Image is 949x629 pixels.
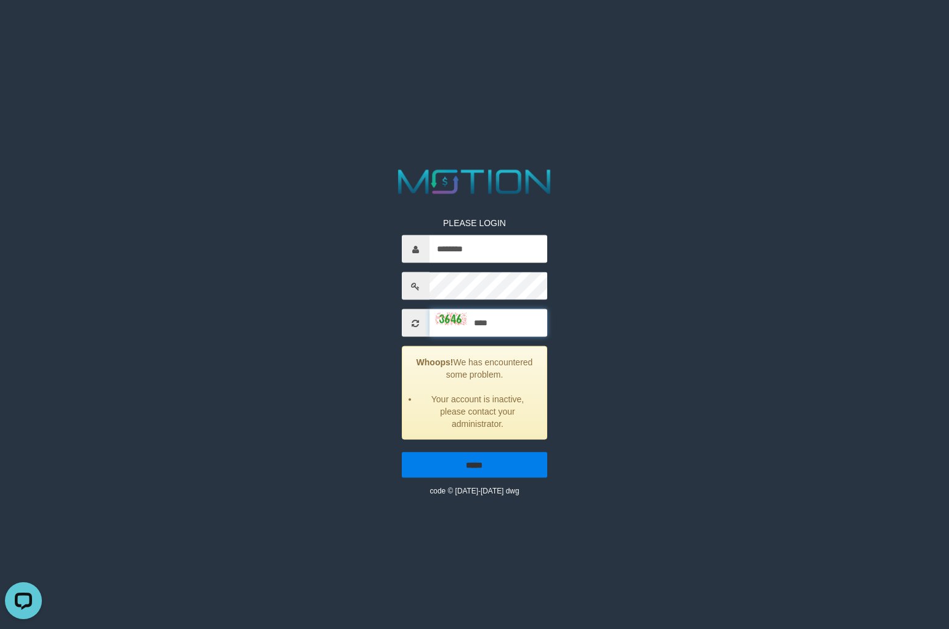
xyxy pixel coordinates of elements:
[391,166,558,198] img: MOTION_logo.png
[417,357,454,367] strong: Whoops!
[5,5,42,42] button: Open LiveChat chat widget
[402,217,548,229] p: PLEASE LOGIN
[418,393,538,430] li: Your account is inactive, please contact your administrator.
[402,346,548,440] div: We has encountered some problem.
[430,487,519,495] small: code © [DATE]-[DATE] dwg
[436,313,466,325] img: captcha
